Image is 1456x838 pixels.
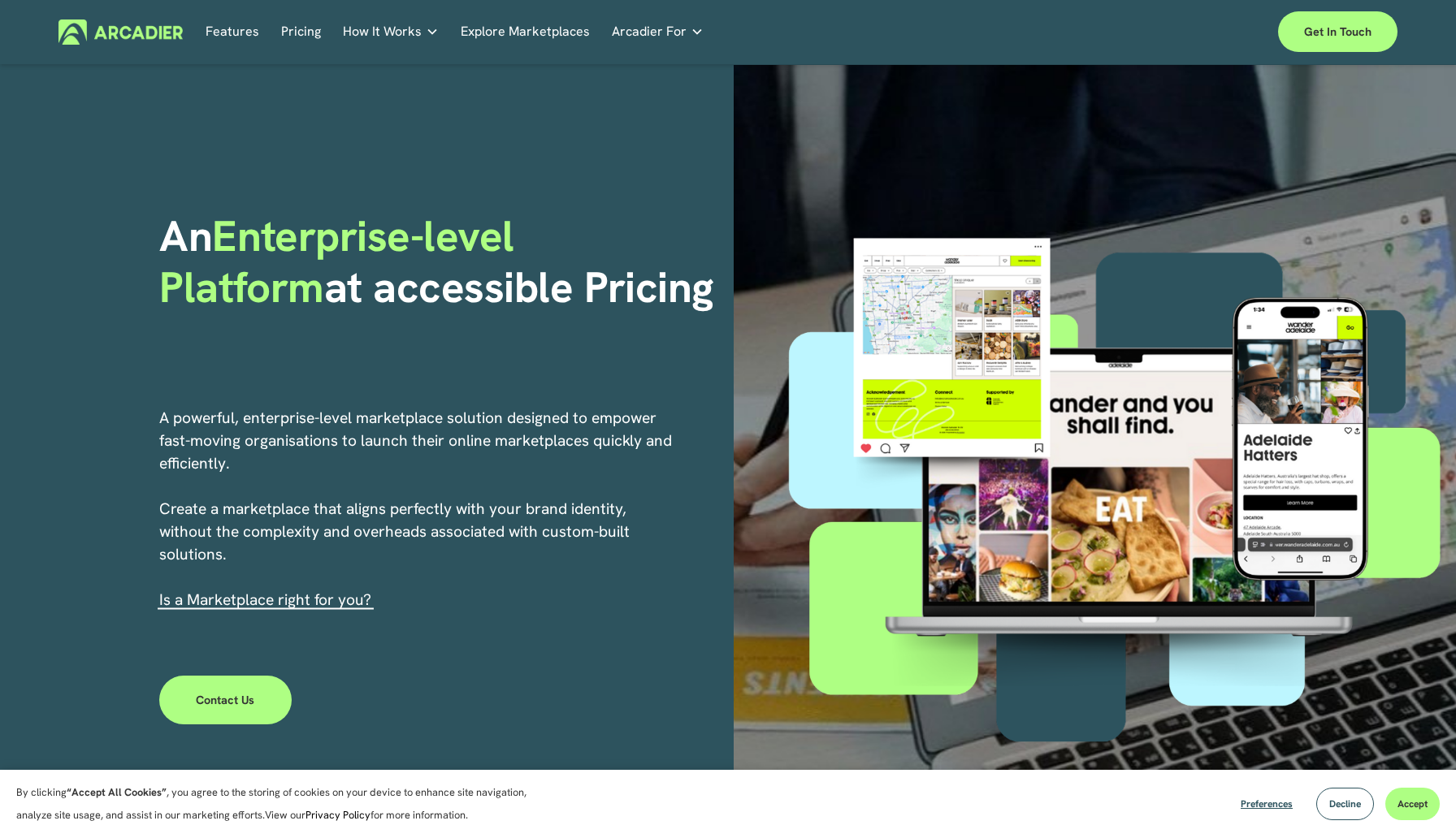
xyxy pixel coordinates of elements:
[281,19,321,45] a: Pricing
[1278,11,1397,52] a: Get in touch
[159,676,292,724] a: Contact Us
[67,785,167,799] strong: “Accept All Cookies”
[612,19,704,45] a: folder dropdown
[1385,788,1440,820] button: Accept
[305,808,370,822] a: Privacy Policy
[1228,788,1305,820] button: Preferences
[16,781,544,827] p: By clicking , you agree to the storing of cookies on your device to enhance site navigation, anal...
[159,590,371,610] span: I
[159,407,674,611] p: A powerful, enterprise-level marketplace solution designed to empower fast-moving organisations t...
[159,208,525,314] span: Enterprise-level Platform
[1397,797,1428,810] span: Accept
[1241,797,1293,810] span: Preferences
[1329,797,1361,810] span: Decline
[159,211,722,313] h1: An at accessible Pricing
[1316,788,1374,820] button: Decline
[612,20,687,43] span: Arcadier For
[163,590,371,610] a: s a Marketplace right for you?
[206,19,259,45] a: Features
[343,19,439,45] a: folder dropdown
[461,19,590,45] a: Explore Marketplaces
[58,19,183,45] img: Arcadier
[343,20,422,43] span: How It Works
